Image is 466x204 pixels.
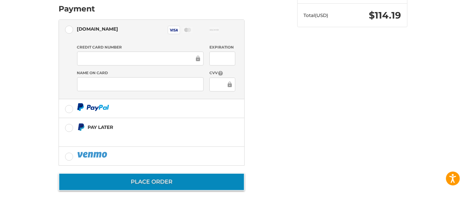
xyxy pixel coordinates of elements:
iframe: PayPal Message 1 [77,134,206,139]
button: Place Order [59,173,245,191]
h2: Payment [59,4,95,14]
img: PayPal icon [77,151,109,159]
label: Expiration [209,45,235,50]
div: Pay Later [88,122,206,132]
span: Total (USD) [304,12,328,18]
label: Credit Card Number [77,45,204,50]
img: PayPal icon [77,103,109,111]
label: CVV [209,70,235,76]
div: [DOMAIN_NAME] [77,24,118,34]
iframe: Google Customer Reviews [415,187,466,204]
img: Pay Later icon [77,123,85,131]
label: Name on Card [77,70,204,76]
span: $114.19 [369,10,401,21]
